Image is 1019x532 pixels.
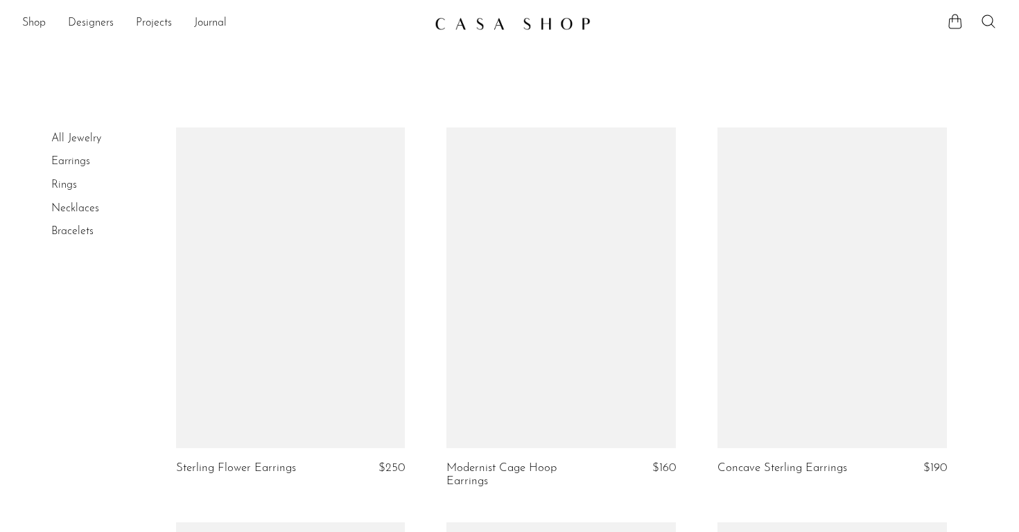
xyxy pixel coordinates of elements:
[717,462,847,475] a: Concave Sterling Earrings
[68,15,114,33] a: Designers
[378,462,405,474] span: $250
[51,133,101,144] a: All Jewelry
[51,226,94,237] a: Bracelets
[923,462,947,474] span: $190
[51,203,99,214] a: Necklaces
[51,156,90,167] a: Earrings
[446,462,599,488] a: Modernist Cage Hoop Earrings
[136,15,172,33] a: Projects
[176,462,296,475] a: Sterling Flower Earrings
[51,179,77,190] a: Rings
[652,462,676,474] span: $160
[194,15,227,33] a: Journal
[22,15,46,33] a: Shop
[22,12,424,35] ul: NEW HEADER MENU
[22,12,424,35] nav: Desktop navigation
